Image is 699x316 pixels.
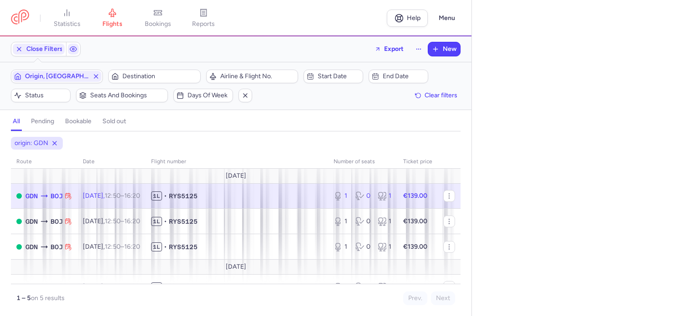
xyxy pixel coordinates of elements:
time: 12:50 [105,217,121,225]
span: • [164,282,167,291]
span: • [164,191,167,201]
h4: pending [31,117,54,125]
button: Destination [108,70,200,83]
strong: 1 – 5 [16,294,31,302]
span: Seats and bookings [90,92,165,99]
span: flights [102,20,122,28]
span: OPEN [16,193,22,199]
button: Menu [433,10,461,27]
span: Bourgas, Burgas, Bulgaria [51,242,63,252]
span: New [443,45,456,53]
div: 0 [355,282,370,291]
span: Export [384,45,404,52]
h4: bookable [65,117,91,125]
span: [DATE] [226,263,246,271]
span: statistics [54,20,81,28]
span: – [105,243,140,251]
span: – [105,217,140,225]
span: RYS5125 [169,191,198,201]
span: Days of week [187,92,230,99]
button: Start date [304,70,363,83]
span: 1L [151,242,162,251]
button: Days of week [173,89,233,102]
a: flights [90,8,135,28]
span: Origin, [GEOGRAPHIC_DATA] [25,73,89,80]
div: 5 [334,282,348,291]
span: [DATE] [226,172,246,180]
span: [DATE], [83,283,140,291]
time: 12:50 [105,192,121,200]
a: Help [387,10,428,27]
div: 1 [334,191,348,201]
span: Help [407,15,420,21]
time: 12:50 [105,283,121,291]
button: Next [431,291,455,305]
span: 1L [151,217,162,226]
span: Status [25,92,67,99]
time: 12:50 [105,243,121,251]
span: 1L [151,191,162,201]
time: 16:20 [124,217,140,225]
a: CitizenPlane red outlined logo [11,10,29,26]
span: bookings [145,20,171,28]
span: Lech Walesa, Gdańsk, Poland [25,216,38,226]
a: bookings [135,8,181,28]
button: Close Filters [11,42,66,56]
div: 1 [378,217,392,226]
a: statistics [44,8,90,28]
span: Lech Walesa, Gdańsk, Poland [25,282,38,292]
th: route [11,155,77,169]
th: date [77,155,146,169]
div: 0 [355,191,370,201]
button: Seats and bookings [76,89,168,102]
th: Ticket price [398,155,438,169]
span: RYS5125 [169,217,198,226]
button: Prev. [403,291,427,305]
strong: €139.00 [403,243,427,251]
div: 0 [355,217,370,226]
span: RYS5125 [169,242,198,251]
th: number of seats [328,155,398,169]
strong: €199.00 [403,283,427,291]
span: Clear filters [425,92,457,99]
button: Export [369,42,410,56]
time: 16:20 [124,243,140,251]
button: End date [369,70,428,83]
button: Clear filters [412,89,461,102]
span: Close Filters [26,45,63,53]
h4: all [13,117,20,125]
button: New [428,42,460,56]
div: 5 [378,282,392,291]
span: reports [192,20,215,28]
span: End date [383,73,425,80]
button: Origin, [GEOGRAPHIC_DATA] [11,70,103,83]
h4: sold out [102,117,126,125]
span: OPEN [16,219,22,224]
strong: €139.00 [403,192,427,200]
span: • [164,242,167,251]
span: Destination [122,73,197,80]
span: • [164,217,167,226]
span: BOJ [51,191,63,201]
span: – [105,192,140,200]
span: Bourgas, Burgas, Bulgaria [51,216,63,226]
span: origin: GDN [15,139,48,148]
time: 16:20 [124,283,140,291]
span: RYS5125 [169,282,198,291]
div: 1 [378,191,392,201]
span: on 5 results [31,294,65,302]
span: – [105,283,140,291]
div: 0 [355,242,370,251]
a: reports [181,8,226,28]
span: [DATE], [83,192,140,200]
div: 1 [378,242,392,251]
span: Airline & Flight No. [220,73,295,80]
button: Airline & Flight No. [206,70,298,83]
span: [DATE], [83,217,140,225]
span: Lech Walesa, Gdańsk, Poland [25,242,38,252]
span: Start date [318,73,360,80]
button: Status [11,89,71,102]
span: Lech Walesa, Gdańsk, Poland [25,191,38,201]
time: 16:20 [124,192,140,200]
span: Bourgas, Burgas, Bulgaria [51,282,63,292]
